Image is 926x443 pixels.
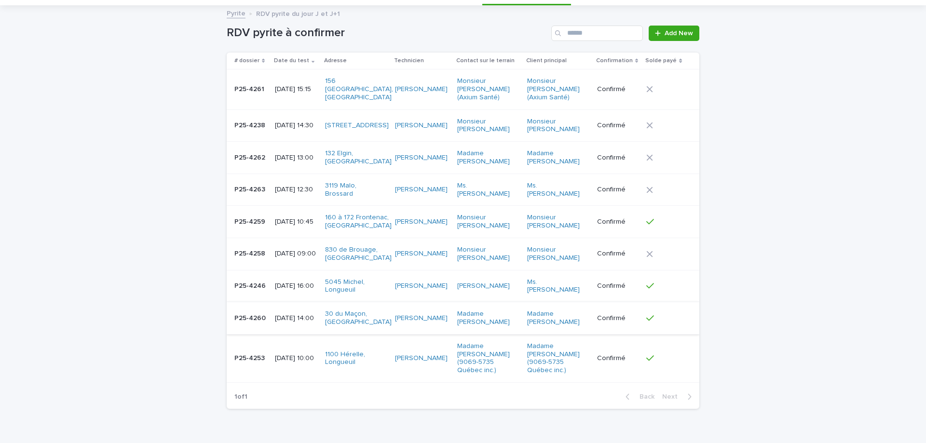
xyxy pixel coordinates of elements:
[457,342,517,375] a: Madame [PERSON_NAME] (9069-5735 Québec inc.)
[275,121,317,130] p: [DATE] 14:30
[325,149,392,166] a: 132 Elgin, [GEOGRAPHIC_DATA]
[597,154,639,162] p: Confirmé
[325,77,393,101] a: 156 [GEOGRAPHIC_DATA], [GEOGRAPHIC_DATA]
[227,142,699,174] tr: P25-4262P25-4262 [DATE] 13:00132 Elgin, [GEOGRAPHIC_DATA] [PERSON_NAME] Madame [PERSON_NAME] Mada...
[274,55,309,66] p: Date du test
[325,350,385,367] a: 1100 Hérelle, Longueuil
[256,8,340,18] p: RDV pyrite du jour J et J+1
[394,55,424,66] p: Technicien
[227,109,699,142] tr: P25-4238P25-4238 [DATE] 14:30[STREET_ADDRESS] [PERSON_NAME] Monsieur [PERSON_NAME] Monsieur [PERS...
[457,214,517,230] a: Monsieur [PERSON_NAME]
[325,214,392,230] a: 160 à 172 Frontenac, [GEOGRAPHIC_DATA]
[227,302,699,335] tr: P25-4260P25-4260 [DATE] 14:0030 du Maçon, [GEOGRAPHIC_DATA] [PERSON_NAME] Madame [PERSON_NAME] Ma...
[395,186,448,194] a: [PERSON_NAME]
[395,154,448,162] a: [PERSON_NAME]
[597,250,639,258] p: Confirmé
[324,55,347,66] p: Adresse
[325,278,385,295] a: 5045 Michel, Longueuil
[457,282,510,290] a: [PERSON_NAME]
[597,354,639,362] p: Confirmé
[634,393,654,400] span: Back
[395,121,448,130] a: [PERSON_NAME]
[527,118,587,134] a: Monsieur [PERSON_NAME]
[227,26,547,40] h1: RDV pyrite à confirmer
[526,55,567,66] p: Client principal
[275,218,317,226] p: [DATE] 10:45
[649,26,699,41] a: Add New
[527,342,587,375] a: Madame [PERSON_NAME] (9069-5735 Québec inc.)
[325,121,389,130] a: [STREET_ADDRESS]
[227,238,699,270] tr: P25-4258P25-4258 [DATE] 09:00830 de Brouage, [GEOGRAPHIC_DATA] [PERSON_NAME] Monsieur [PERSON_NAM...
[665,30,693,37] span: Add New
[457,118,517,134] a: Monsieur [PERSON_NAME]
[527,182,587,198] a: Ms. [PERSON_NAME]
[234,120,267,130] p: P25-4238
[227,385,255,409] p: 1 of 1
[527,246,587,262] a: Monsieur [PERSON_NAME]
[227,69,699,109] tr: P25-4261P25-4261 [DATE] 15:15156 [GEOGRAPHIC_DATA], [GEOGRAPHIC_DATA] [PERSON_NAME] Monsieur [PER...
[596,55,633,66] p: Confirmation
[275,85,317,94] p: [DATE] 15:15
[597,85,639,94] p: Confirmé
[597,282,639,290] p: Confirmé
[527,214,587,230] a: Monsieur [PERSON_NAME]
[234,280,268,290] p: P25-4246
[597,186,639,194] p: Confirmé
[234,152,267,162] p: P25-4262
[457,310,517,326] a: Madame [PERSON_NAME]
[457,182,517,198] a: Ms. [PERSON_NAME]
[457,149,517,166] a: Madame [PERSON_NAME]
[395,314,448,322] a: [PERSON_NAME]
[325,182,385,198] a: 3119 Malo, Brossard
[597,218,639,226] p: Confirmé
[662,393,683,400] span: Next
[234,55,259,66] p: # dossier
[234,216,267,226] p: P25-4259
[234,184,267,194] p: P25-4263
[275,314,317,322] p: [DATE] 14:00
[275,154,317,162] p: [DATE] 13:00
[234,83,266,94] p: P25-4261
[227,270,699,302] tr: P25-4246P25-4246 [DATE] 16:005045 Michel, Longueuil [PERSON_NAME] [PERSON_NAME] Ms. [PERSON_NAME]...
[227,7,245,18] a: Pyrite
[395,250,448,258] a: [PERSON_NAME]
[597,121,639,130] p: Confirmé
[527,310,587,326] a: Madame [PERSON_NAME]
[457,246,517,262] a: Monsieur [PERSON_NAME]
[658,392,699,401] button: Next
[275,250,317,258] p: [DATE] 09:00
[645,55,677,66] p: Solde payé
[395,85,448,94] a: [PERSON_NAME]
[325,246,392,262] a: 830 de Brouage, [GEOGRAPHIC_DATA]
[275,354,317,362] p: [DATE] 10:00
[234,248,267,258] p: P25-4258
[456,55,515,66] p: Contact sur le terrain
[234,312,268,322] p: P25-4260
[227,174,699,206] tr: P25-4263P25-4263 [DATE] 12:303119 Malo, Brossard [PERSON_NAME] Ms. [PERSON_NAME] Ms. [PERSON_NAME...
[597,314,639,322] p: Confirmé
[527,77,587,101] a: Monsieur [PERSON_NAME] (Axium Santé)
[395,218,448,226] a: [PERSON_NAME]
[527,149,587,166] a: Madame [PERSON_NAME]
[325,310,392,326] a: 30 du Maçon, [GEOGRAPHIC_DATA]
[618,392,658,401] button: Back
[395,282,448,290] a: [PERSON_NAME]
[275,186,317,194] p: [DATE] 12:30
[234,352,267,362] p: P25-4253
[227,206,699,238] tr: P25-4259P25-4259 [DATE] 10:45160 à 172 Frontenac, [GEOGRAPHIC_DATA] [PERSON_NAME] Monsieur [PERSO...
[395,354,448,362] a: [PERSON_NAME]
[457,77,517,101] a: Monsieur [PERSON_NAME] (Axium Santé)
[527,278,587,295] a: Ms. [PERSON_NAME]
[275,282,317,290] p: [DATE] 16:00
[227,334,699,382] tr: P25-4253P25-4253 [DATE] 10:001100 Hérelle, Longueuil [PERSON_NAME] Madame [PERSON_NAME] (9069-573...
[551,26,643,41] input: Search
